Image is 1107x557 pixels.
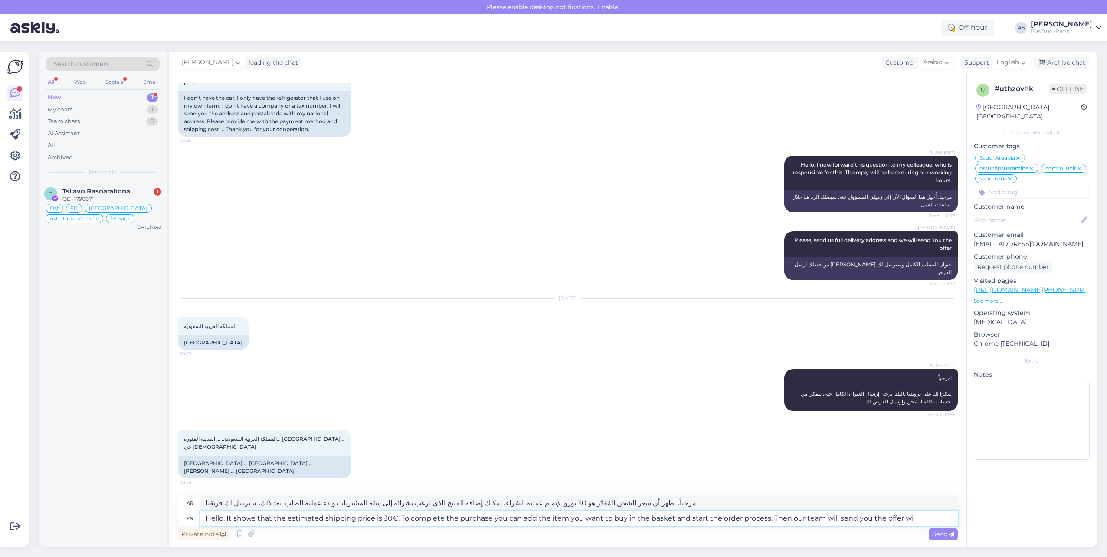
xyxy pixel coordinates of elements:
span: ostu täpsustamine [979,166,1028,171]
div: Team chats [48,117,80,126]
span: English [996,58,1019,67]
div: Web [72,76,88,88]
div: 1 [147,93,158,102]
span: Seen ✓ 10:53 [923,411,955,418]
div: Archived [48,153,73,162]
div: AS [1015,22,1027,34]
span: Saudi Araabia [979,155,1015,161]
span: 10:54 [180,479,213,485]
div: من فضلك أرسل [PERSON_NAME] عنوان التسليم الكامل وسنرسل لك العرض [784,257,958,280]
span: Please, send us full delivery address and we will send You the offer [794,237,953,251]
span: Seen ✓ 8:32 [923,280,955,287]
div: Request phone number [974,261,1052,273]
input: Add a tag [974,186,1090,199]
p: Notes [974,370,1090,379]
a: [URL][DOMAIN_NAME][PHONE_NUMBER] [974,286,1100,294]
div: ar [187,496,193,511]
span: [PERSON_NAME] [918,224,955,231]
div: Off-hour [941,20,994,36]
div: All [48,141,55,150]
p: Visited pages [974,276,1090,285]
p: Browser [974,330,1090,339]
div: مرحباً، أُحيل هذا السؤال الآن إلى زميلي المسؤول عنه. سيصلك الرد هنا خلال ساعات العمل. [784,190,958,212]
span: المملكه العربيه السعوديه [184,323,236,329]
div: My chats [48,105,72,114]
div: [GEOGRAPHIC_DATA], [GEOGRAPHIC_DATA] [976,103,1081,121]
span: Tsilavo Rasoarahona [62,187,130,195]
div: I don't have the car, I only have the refrigerator that I use on my own farm. I don't have a comp... [178,91,351,137]
span: u [981,87,985,93]
p: Customer name [974,202,1090,211]
span: Offline [1049,84,1087,94]
textarea: Hello. It shows that the estimated shipping price is 30€. To complete the purchase you can add th... [200,511,958,526]
p: Customer tags [974,142,1090,151]
span: AI Assistant [923,149,955,155]
span: المملكة العربية السعودية.. ... المدينه المنوره... [GEOGRAPHIC_DATA]... حي [DEMOGRAPHIC_DATA] [184,436,346,450]
span: Arabic [923,58,942,67]
span: [GEOGRAPHIC_DATA] [89,206,147,211]
div: [PERSON_NAME] [1031,21,1092,28]
p: [MEDICAL_DATA] [974,318,1090,327]
div: New [48,93,61,102]
div: [GEOGRAPHIC_DATA] ... [GEOGRAPHIC_DATA] ... [PERSON_NAME] ... [GEOGRAPHIC_DATA] [178,456,351,478]
span: AI Assistant [923,362,955,369]
p: Operating system [974,308,1090,318]
span: Seen ✓ 0:08 [923,213,955,219]
div: Private note [178,528,229,540]
span: Send [932,530,954,538]
img: Askly Logo [7,59,23,75]
div: 5 [146,117,158,126]
div: 1 [147,105,158,114]
div: [DATE] 6:49 [136,224,161,230]
div: [GEOGRAPHIC_DATA] [178,335,249,350]
p: Customer email [974,230,1090,239]
div: OE : 1790071 [62,195,161,203]
span: Hello, I now forward this question to my colleague, who is responsible for this. The reply will b... [793,161,953,183]
div: Customer [882,58,916,67]
span: Ost [50,206,59,211]
span: New chats [89,168,117,176]
div: Customer information [974,129,1090,137]
a: [PERSON_NAME]BusTruckParts [1031,21,1102,35]
p: Customer phone [974,252,1090,261]
span: 0:08 [180,137,213,144]
div: Extra [974,357,1090,365]
textarea: مرحباً، يظهر أن سعر الشحن المُقدّر هو 30 يورو. لإتمام عملية الشراء، يمكنك إضافة المنتج الذي ترغب ... [200,496,958,511]
p: Chrome [TECHNICAL_ID] [974,339,1090,348]
div: Archive chat [1034,57,1089,69]
span: T [49,190,52,197]
div: [DATE] [178,295,958,302]
span: FB [70,206,78,211]
div: Socials [104,76,125,88]
div: leading the chat [245,58,298,67]
div: # uthzovhk [995,84,1049,94]
input: Add name [974,215,1080,225]
p: [EMAIL_ADDRESS][DOMAIN_NAME] [974,239,1090,249]
div: en [187,511,193,526]
div: All [46,76,56,88]
span: 10:52 [180,351,213,357]
span: Search customers [54,59,109,69]
div: BusTruckParts [1031,28,1092,35]
div: Support [961,58,989,67]
p: See more ... [974,297,1090,305]
span: control unit [1045,166,1076,171]
div: 1 [154,188,161,196]
span: S6 back [110,216,130,221]
span: ostu täpsustamine [50,216,99,221]
span: [PERSON_NAME] [182,58,233,67]
span: soodustus [979,176,1007,181]
div: AI Assistant [48,129,80,138]
div: Email [141,76,160,88]
span: Enable [595,3,621,11]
